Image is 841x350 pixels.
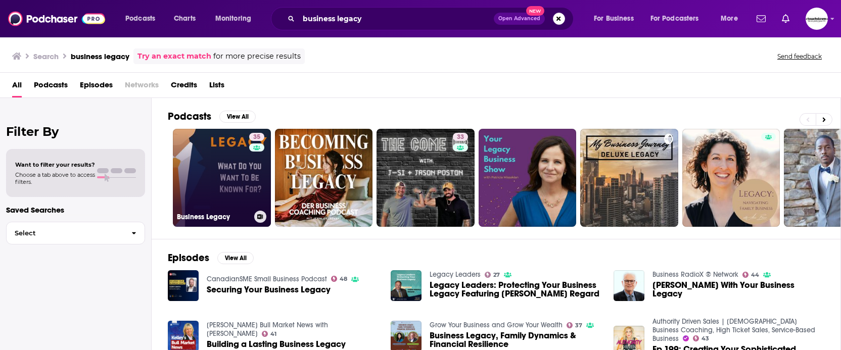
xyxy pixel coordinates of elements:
img: User Profile [806,8,828,30]
button: Select [6,222,145,244]
a: EpisodesView All [168,252,254,264]
h2: Episodes [168,252,209,264]
span: For Podcasters [650,12,699,26]
img: Legacy Leaders: Protecting Your Business Legacy Featuring Andre F. Regard [391,270,422,301]
span: Logged in as jvervelde [806,8,828,30]
span: 35 [253,132,260,142]
a: CanadianSME Small Business Podcast [207,275,327,283]
a: Lists [209,77,224,97]
a: 43 [693,335,710,341]
p: Saved Searches [6,205,145,215]
span: 48 [340,277,347,281]
a: Business Legacy, Family Dynamics & Financial Resilience [430,331,601,348]
a: Grow Your Business and Grow Your Wealth [430,321,563,329]
button: Open AdvancedNew [494,13,545,25]
span: Legacy Leaders: Protecting Your Business Legacy Featuring [PERSON_NAME] Regard [430,281,601,298]
div: Search podcasts, credits, & more... [281,7,583,30]
a: Authority Driven Sales | Christian Business Coaching, High Ticket Sales, Service-Based Business [652,317,815,343]
h3: Business Legacy [177,213,250,221]
a: Charts [167,11,202,27]
a: PodcastsView All [168,110,256,123]
span: Charts [174,12,196,26]
a: Podcasts [34,77,68,97]
a: Try an exact match [137,51,211,62]
span: 43 [702,336,709,341]
h2: Filter By [6,124,145,139]
a: Don McCrea With Your Business Legacy [652,281,824,298]
span: Networks [125,77,159,97]
button: Send feedback [774,52,825,61]
a: Building a Lasting Business Legacy [207,340,346,348]
button: View All [217,252,254,264]
button: View All [219,111,256,123]
span: More [721,12,738,26]
span: Want to filter your results? [15,161,95,168]
a: Legacy Leaders: Protecting Your Business Legacy Featuring Andre F. Regard [430,281,601,298]
button: Show profile menu [806,8,828,30]
span: 41 [270,332,276,336]
button: open menu [118,11,168,27]
a: Credits [171,77,197,97]
h2: Podcasts [168,110,211,123]
span: Choose a tab above to access filters. [15,171,95,185]
h3: business legacy [71,52,129,61]
span: 27 [493,273,500,277]
a: Kelley's Bull Market News with Kelley Slaught [207,321,328,338]
a: 27 [485,272,500,278]
span: New [526,6,544,16]
a: 41 [262,331,277,337]
a: 48 [331,276,348,282]
span: 37 [575,323,582,328]
span: Open Advanced [498,16,540,21]
h3: Search [33,52,59,61]
a: Show notifications dropdown [753,10,770,27]
button: open menu [587,11,646,27]
a: Legacy Leaders [430,270,481,279]
a: 37 [567,322,583,328]
a: 33 [377,129,475,227]
a: Episodes [80,77,113,97]
a: All [12,77,22,97]
button: open menu [644,11,714,27]
span: 44 [751,273,759,277]
button: open menu [714,11,751,27]
img: Securing Your Business Legacy [168,270,199,301]
span: for more precise results [213,51,301,62]
span: Monitoring [215,12,251,26]
span: 33 [457,132,464,142]
a: Show notifications dropdown [778,10,793,27]
span: [PERSON_NAME] With Your Business Legacy [652,281,824,298]
a: 35Business Legacy [173,129,271,227]
a: 33 [453,133,468,141]
button: open menu [208,11,264,27]
span: For Business [594,12,634,26]
a: Business RadioX ® Network [652,270,738,279]
span: Podcasts [125,12,155,26]
a: Securing Your Business Legacy [207,285,331,294]
a: 35 [249,133,264,141]
a: 44 [742,272,760,278]
input: Search podcasts, credits, & more... [299,11,494,27]
span: Select [7,230,123,236]
img: Don McCrea With Your Business Legacy [614,270,644,301]
img: Podchaser - Follow, Share and Rate Podcasts [8,9,105,28]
